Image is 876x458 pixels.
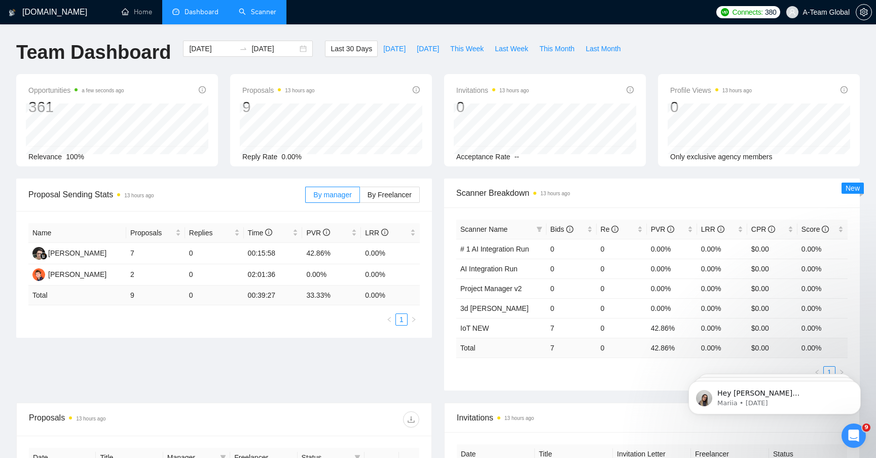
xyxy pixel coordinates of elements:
span: Bids [551,225,573,233]
td: 0 [546,278,597,298]
td: $0.00 [747,298,797,318]
td: 0.00% [647,259,697,278]
button: [DATE] [378,41,411,57]
td: 0.00% [697,278,747,298]
button: download [403,411,419,428]
img: gigradar-bm.png [40,253,47,260]
td: 0.00% [697,298,747,318]
th: Proposals [126,223,185,243]
td: 0.00% [797,259,848,278]
span: info-circle [768,226,775,233]
a: DF[PERSON_NAME] [32,249,106,257]
span: info-circle [199,86,206,93]
span: -- [515,153,519,161]
button: Last Week [489,41,534,57]
input: End date [251,43,298,54]
div: [PERSON_NAME] [48,248,106,259]
time: 13 hours ago [499,88,529,93]
span: LRR [701,225,724,233]
a: setting [856,8,872,16]
td: 42.86% [647,318,697,338]
td: 0.00% [697,259,747,278]
td: $0.00 [747,239,797,259]
span: Replies [189,227,232,238]
span: Re [601,225,619,233]
span: Proposal Sending Stats [28,188,305,201]
span: Proposals [242,84,315,96]
button: Last Month [580,41,626,57]
time: 13 hours ago [540,191,570,196]
span: Invitations [456,84,529,96]
span: LRR [365,229,388,237]
a: homeHome [122,8,152,16]
span: user [789,9,796,16]
button: This Month [534,41,580,57]
td: 7 [126,243,185,264]
span: left [386,316,392,323]
td: 42.86% [302,243,361,264]
time: 13 hours ago [504,415,534,421]
span: Time [248,229,272,237]
td: 42.86 % [647,338,697,358]
td: 0.00% [361,243,420,264]
span: download [404,415,419,424]
td: 0.00% [797,318,848,338]
img: DF [32,247,45,260]
button: setting [856,4,872,20]
span: swap-right [239,45,247,53]
span: Last Week [495,43,528,54]
a: Project Manager v2 [460,285,522,293]
td: 2 [126,264,185,286]
a: # 1 AI Integration Run [460,245,529,253]
td: 0.00% [302,264,361,286]
span: This Month [539,43,574,54]
td: 0 [597,318,647,338]
td: Total [456,338,546,358]
span: filter [536,226,542,232]
td: 0.00% [647,278,697,298]
img: upwork-logo.png [721,8,729,16]
td: 0.00% [647,298,697,318]
span: Scanner Name [460,225,507,233]
span: dashboard [172,8,179,15]
div: [PERSON_NAME] [48,269,106,280]
span: By Freelancer [368,191,412,199]
span: info-circle [822,226,829,233]
img: logo [9,5,16,21]
time: 13 hours ago [285,88,314,93]
span: [DATE] [417,43,439,54]
td: 0 [597,338,647,358]
span: Connects: [733,7,763,18]
h1: Team Dashboard [16,41,171,64]
span: New [846,184,860,192]
span: Opportunities [28,84,124,96]
td: 0 [597,278,647,298]
td: 0.00% [361,264,420,286]
span: 9 [862,424,870,432]
div: 0 [670,97,752,117]
td: 7 [546,318,597,338]
li: 1 [395,313,408,326]
span: 380 [765,7,776,18]
td: 0 [546,239,597,259]
span: PVR [651,225,675,233]
span: Acceptance Rate [456,153,510,161]
td: 0 [597,259,647,278]
span: CPR [751,225,775,233]
td: 00:39:27 [244,286,303,305]
td: 7 [546,338,597,358]
time: a few seconds ago [82,88,124,93]
span: Score [801,225,829,233]
button: right [408,313,420,326]
span: PVR [306,229,330,237]
td: 0.00% [797,239,848,259]
span: Last Month [586,43,620,54]
li: Previous Page [383,313,395,326]
span: right [411,316,417,323]
time: 13 hours ago [76,416,105,421]
td: 0.00 % [797,338,848,358]
span: info-circle [381,229,388,236]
